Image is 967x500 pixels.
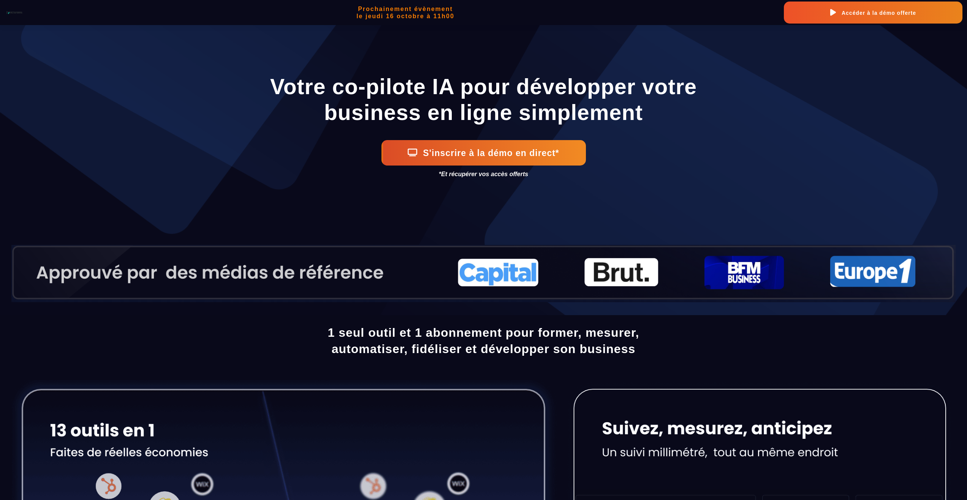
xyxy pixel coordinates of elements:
img: 6ac7edd868552ea4cac3a134bbc25cc8_cedcaeaed21095557c16483233e6a24a_Capture_d%E2%80%99e%CC%81cran_2... [11,245,956,302]
h1: 1 seul outil et 1 abonnement pour former, mesurer, automatiser, fidéliser et développer son business [11,321,956,361]
h2: Prochainement évènement le jeudi 16 octobre à 11h00 [27,2,784,24]
button: Accéder à la démo offerte [784,2,962,24]
h1: Votre co-pilote IA pour développer votre business en ligne simplement [11,70,956,129]
button: S'inscrire à la démo en direct* [381,140,586,166]
img: 3cd43866ccd8aa3630c1a4aba5da002d.svg [6,11,25,14]
i: *Et récupérer vos accès offerts [439,171,528,177]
